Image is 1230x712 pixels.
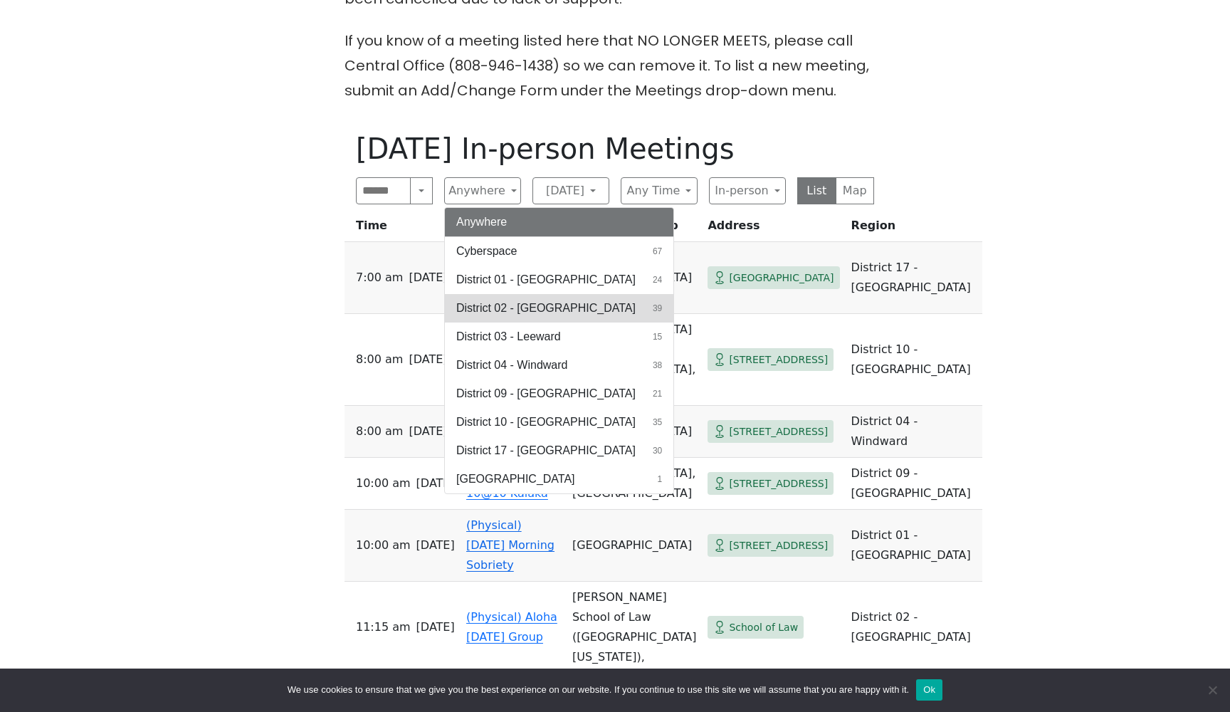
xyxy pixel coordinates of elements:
span: 30 results [653,444,662,457]
button: Search [410,177,433,204]
th: Address [702,216,845,242]
button: Anywhere [444,177,521,204]
span: [DATE] [416,535,455,555]
span: [DATE] [416,473,455,493]
button: District 17 - [GEOGRAPHIC_DATA]30 results [445,436,673,465]
span: Cyberspace [456,243,517,260]
span: 67 results [653,245,662,258]
span: District 03 - Leeward [456,328,561,345]
span: School of Law [729,619,798,637]
span: 11:15 AM [356,617,411,637]
button: In-person [709,177,786,204]
button: District 09 - [GEOGRAPHIC_DATA]21 results [445,379,673,408]
button: List [797,177,836,204]
button: District 03 - Leeward15 results [445,323,673,351]
span: [STREET_ADDRESS] [729,351,828,369]
span: 35 results [653,416,662,429]
button: Cyberspace67 results [445,237,673,266]
button: District 02 - [GEOGRAPHIC_DATA]39 results [445,294,673,323]
button: District 10 - [GEOGRAPHIC_DATA]35 results [445,408,673,436]
span: [GEOGRAPHIC_DATA] [456,471,575,488]
p: If you know of a meeting listed here that NO LONGER MEETS, please call Central Office (808-946-14... [345,28,885,103]
span: 15 results [653,330,662,343]
span: 7:00 AM [356,268,403,288]
span: 1 result [658,473,663,486]
a: (Physical) [DATE] Morning Sobriety [466,518,554,572]
th: Region [846,216,982,242]
span: 39 results [653,302,662,315]
span: 10:00 AM [356,473,411,493]
span: 24 results [653,273,662,286]
span: No [1205,683,1219,697]
button: [GEOGRAPHIC_DATA]1 result [445,465,673,493]
button: Anywhere [445,208,673,236]
button: [DATE] [532,177,609,204]
span: District 01 - [GEOGRAPHIC_DATA] [456,271,636,288]
button: Map [836,177,875,204]
span: [DATE] [416,617,455,637]
td: [PERSON_NAME] School of Law ([GEOGRAPHIC_DATA][US_STATE]), [567,582,702,674]
button: Any Time [621,177,698,204]
td: [GEOGRAPHIC_DATA] [567,510,702,582]
span: 21 results [653,387,662,400]
span: [DATE] [409,268,447,288]
span: 10:00 AM [356,535,411,555]
input: Search [356,177,411,204]
td: District 04 - Windward [846,406,982,458]
td: District 10 - [GEOGRAPHIC_DATA] [846,314,982,406]
th: Time [345,216,461,242]
button: Ok [916,679,942,701]
span: District 02 - [GEOGRAPHIC_DATA] [456,300,636,317]
span: District 10 - [GEOGRAPHIC_DATA] [456,414,636,431]
td: District 02 - [GEOGRAPHIC_DATA] [846,582,982,674]
td: District 09 - [GEOGRAPHIC_DATA] [846,458,982,510]
span: 8:00 AM [356,422,403,441]
button: District 01 - [GEOGRAPHIC_DATA]24 results [445,266,673,294]
h1: [DATE] In-person Meetings [356,132,874,166]
a: (Physical) Aloha [DATE] Group [466,610,557,644]
span: [STREET_ADDRESS] [729,537,828,555]
span: We use cookies to ensure that we give you the best experience on our website. If you continue to ... [288,683,909,697]
span: [DATE] [409,422,447,441]
td: District 01 - [GEOGRAPHIC_DATA] [846,510,982,582]
button: District 04 - Windward38 results [445,351,673,379]
div: Anywhere [444,207,674,494]
span: 8:00 AM [356,350,403,370]
span: [GEOGRAPHIC_DATA] [729,269,834,287]
span: [STREET_ADDRESS] [729,475,828,493]
span: District 04 - Windward [456,357,567,374]
span: 38 results [653,359,662,372]
td: District 17 - [GEOGRAPHIC_DATA] [846,242,982,314]
span: [DATE] [409,350,447,370]
span: District 09 - [GEOGRAPHIC_DATA] [456,385,636,402]
span: [STREET_ADDRESS] [729,423,828,441]
span: District 17 - [GEOGRAPHIC_DATA] [456,442,636,459]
